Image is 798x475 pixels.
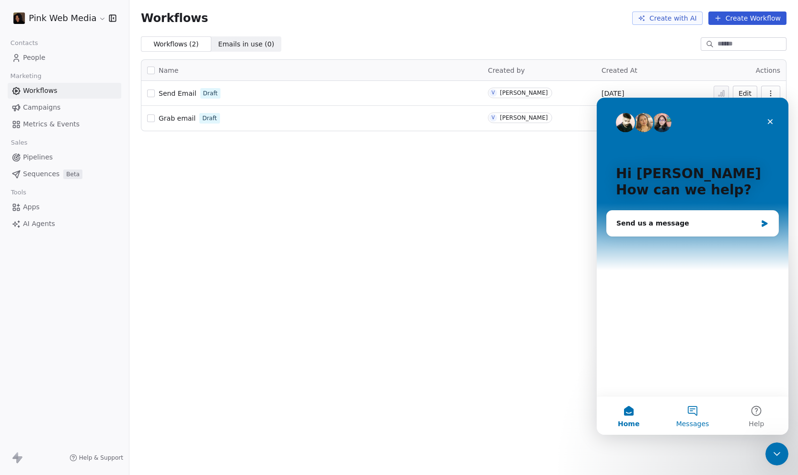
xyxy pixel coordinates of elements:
[8,83,121,99] a: Workflows
[8,199,121,215] a: Apps
[6,69,46,83] span: Marketing
[8,149,121,165] a: Pipelines
[597,98,788,435] iframe: Intercom live chat
[23,152,53,162] span: Pipelines
[23,119,80,129] span: Metrics & Events
[12,10,102,26] button: Pink Web Media
[202,114,217,123] span: Draft
[8,216,121,232] a: AI Agents
[6,36,42,50] span: Contacts
[632,11,703,25] button: Create with AI
[23,169,59,179] span: Sequences
[492,114,495,122] div: V
[708,11,786,25] button: Create Workflow
[500,114,548,121] div: [PERSON_NAME]
[29,12,96,24] span: Pink Web Media
[601,67,637,74] span: Created At
[492,89,495,97] div: V
[23,202,40,212] span: Apps
[8,116,121,132] a: Metrics & Events
[23,102,60,113] span: Campaigns
[159,90,197,97] span: Send Email
[203,89,218,98] span: Draft
[159,89,197,98] a: Send Email
[7,136,32,150] span: Sales
[159,114,196,122] span: Grab email
[601,89,624,98] span: [DATE]
[23,86,58,96] span: Workflows
[23,53,46,63] span: People
[8,100,121,115] a: Campaigns
[218,39,274,49] span: Emails in use ( 0 )
[69,454,123,462] a: Help & Support
[765,442,788,465] iframe: Intercom live chat
[488,67,525,74] span: Created by
[13,12,25,24] img: Valerie%20PInkston%20Bio%20Pic.jpg
[141,11,208,25] span: Workflows
[7,185,30,200] span: Tools
[63,170,82,179] span: Beta
[8,166,121,182] a: SequencesBeta
[500,90,548,96] div: [PERSON_NAME]
[23,219,55,229] span: AI Agents
[159,113,196,123] a: Grab email
[159,66,178,76] span: Name
[8,50,121,66] a: People
[756,67,780,74] span: Actions
[79,454,123,462] span: Help & Support
[733,86,757,101] button: Edit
